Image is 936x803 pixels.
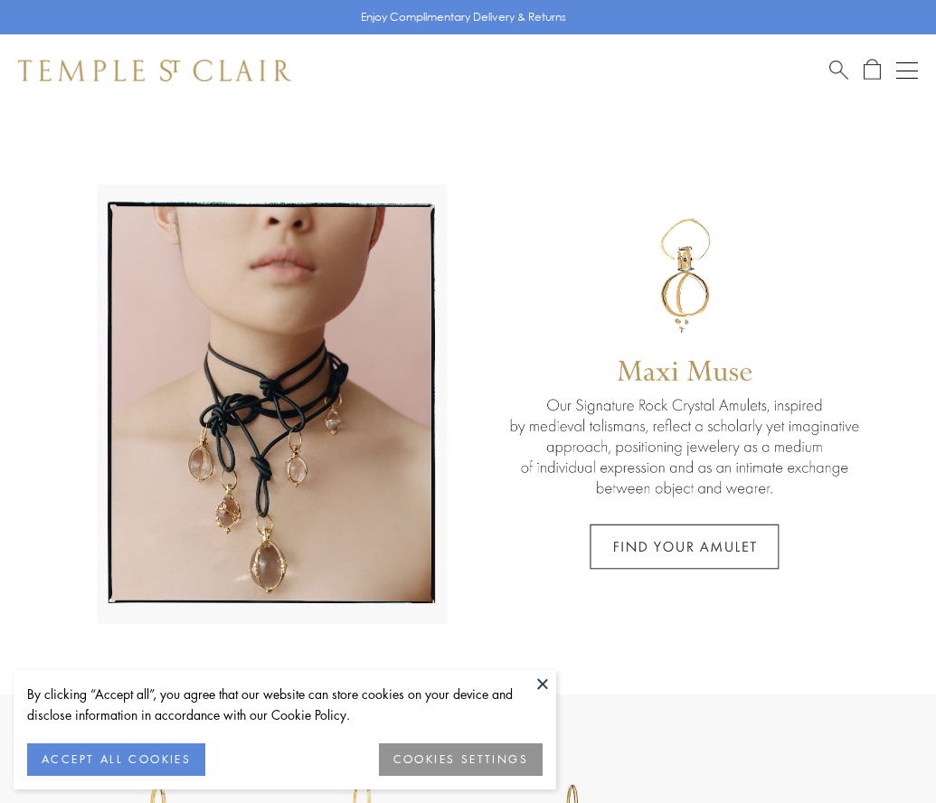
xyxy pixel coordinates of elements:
a: Search [829,59,848,81]
button: COOKIES SETTINGS [379,743,543,776]
button: ACCEPT ALL COOKIES [27,743,205,776]
a: Open Shopping Bag [864,59,881,81]
p: Enjoy Complimentary Delivery & Returns [361,8,566,26]
div: By clicking “Accept all”, you agree that our website can store cookies on your device and disclos... [27,684,543,725]
button: Open navigation [896,60,918,81]
img: Temple St. Clair [18,60,291,81]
